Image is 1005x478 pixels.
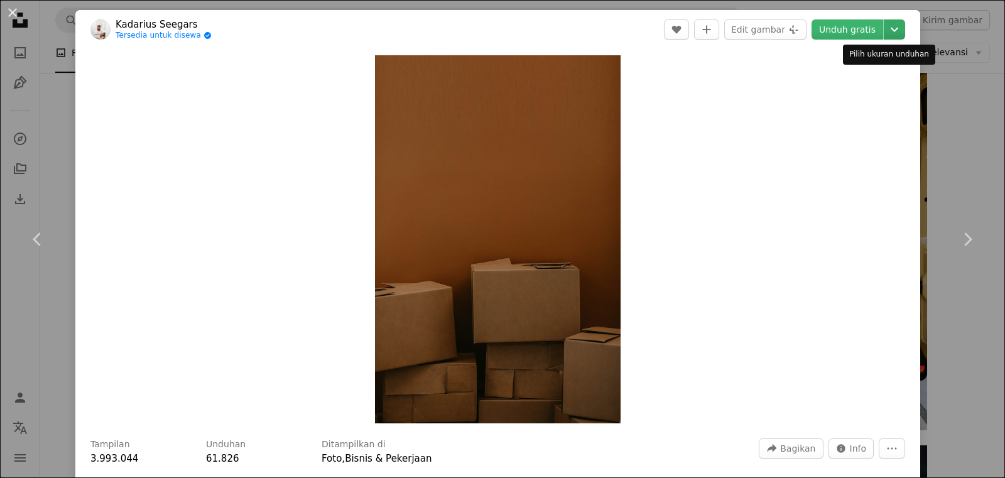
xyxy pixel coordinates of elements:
[375,55,621,423] img: kotak kardus putih di atas meja kayu coklat
[116,18,212,31] a: Kadarius Seegars
[850,439,867,458] span: Info
[345,453,432,464] a: Bisnis & Pekerjaan
[724,19,807,40] button: Edit gambar
[879,438,905,459] button: Tindakan Lainnya
[843,45,935,65] div: Pilih ukuran unduhan
[694,19,719,40] button: Tambahkan ke koleksi
[884,19,905,40] button: Pilih ukuran unduhan
[90,438,130,451] h3: Tampilan
[375,55,621,423] button: Perbesar pada gambar ini
[342,453,345,464] span: ,
[780,439,815,458] span: Bagikan
[90,19,111,40] img: Buka profil Kadarius Seegars
[322,453,342,464] a: Foto
[759,438,823,459] button: Bagikan gambar ini
[322,438,386,451] h3: Ditampilkan di
[812,19,883,40] a: Unduh gratis
[206,438,246,451] h3: Unduhan
[828,438,874,459] button: Statistik tentang gambar ini
[930,179,1005,300] a: Berikutnya
[116,31,212,41] a: Tersedia untuk disewa
[664,19,689,40] button: Sukai
[90,453,138,464] span: 3.993.044
[206,453,239,464] span: 61.826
